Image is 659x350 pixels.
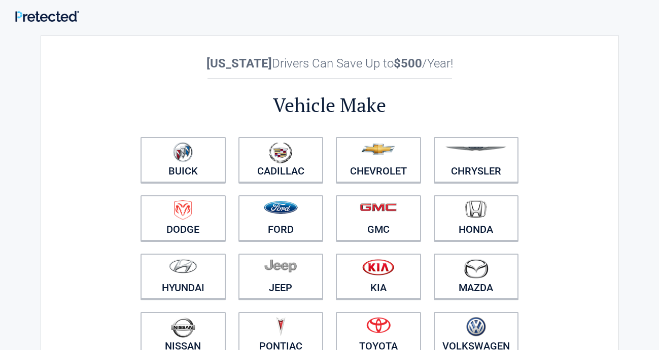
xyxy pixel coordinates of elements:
[434,137,519,183] a: Chrysler
[141,254,226,299] a: Hyundai
[465,200,487,218] img: honda
[360,203,397,212] img: gmc
[238,254,324,299] a: Jeep
[134,92,525,118] h2: Vehicle Make
[336,137,421,183] a: Chevrolet
[206,56,272,71] b: [US_STATE]
[463,259,489,278] img: mazda
[336,195,421,241] a: GMC
[336,254,421,299] a: Kia
[434,254,519,299] a: Mazda
[361,144,395,155] img: chevrolet
[141,137,226,183] a: Buick
[394,56,422,71] b: $500
[171,317,195,338] img: nissan
[275,317,286,336] img: pontiac
[362,259,394,275] img: kia
[269,142,292,163] img: cadillac
[134,56,525,71] h2: Drivers Can Save Up to /Year
[174,200,192,220] img: dodge
[15,11,79,22] img: Main Logo
[238,195,324,241] a: Ford
[466,317,486,337] img: volkswagen
[434,195,519,241] a: Honda
[445,147,507,151] img: chrysler
[264,259,297,273] img: jeep
[173,142,193,162] img: buick
[169,259,197,273] img: hyundai
[238,137,324,183] a: Cadillac
[366,317,391,333] img: toyota
[141,195,226,241] a: Dodge
[264,201,298,214] img: ford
